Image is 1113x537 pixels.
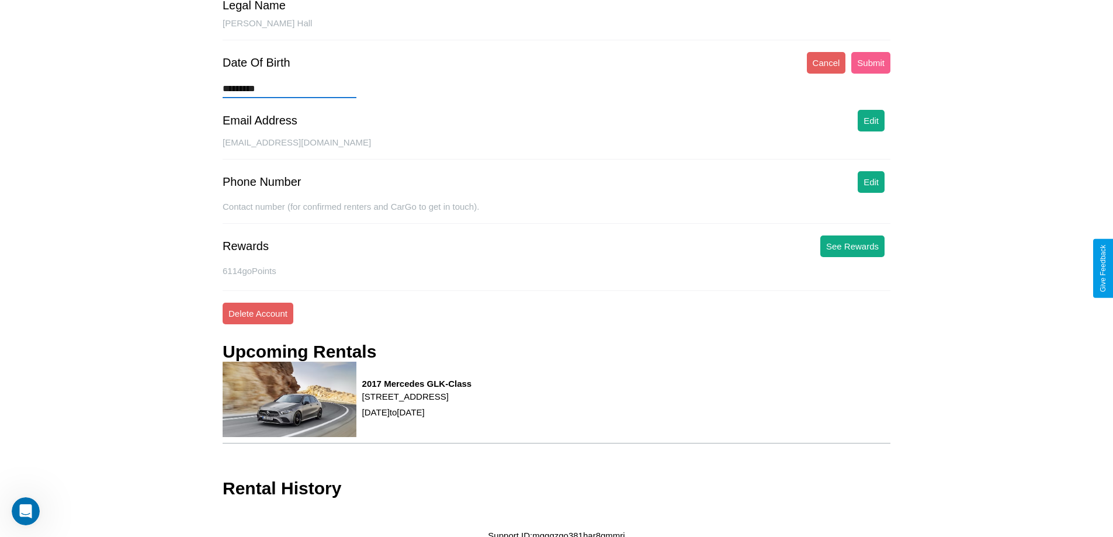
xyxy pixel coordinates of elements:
img: rental [223,362,356,436]
div: Email Address [223,114,297,127]
p: 6114 goPoints [223,263,890,279]
div: Give Feedback [1099,245,1107,292]
div: Rewards [223,240,269,253]
button: Edit [858,110,885,131]
div: Date Of Birth [223,56,290,70]
button: Submit [851,52,890,74]
h3: Upcoming Rentals [223,342,376,362]
p: [DATE] to [DATE] [362,404,472,420]
button: Cancel [807,52,846,74]
button: Delete Account [223,303,293,324]
p: [STREET_ADDRESS] [362,389,472,404]
div: [EMAIL_ADDRESS][DOMAIN_NAME] [223,137,890,160]
div: Phone Number [223,175,301,189]
button: See Rewards [820,235,885,257]
div: [PERSON_NAME] Hall [223,18,890,40]
button: Edit [858,171,885,193]
div: Contact number (for confirmed renters and CarGo to get in touch). [223,202,890,224]
h3: Rental History [223,479,341,498]
iframe: Intercom live chat [12,497,40,525]
h3: 2017 Mercedes GLK-Class [362,379,472,389]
